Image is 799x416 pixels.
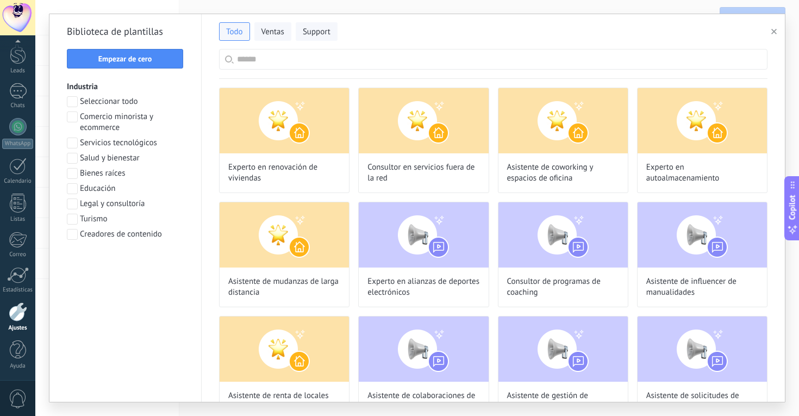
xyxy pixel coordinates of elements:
[254,22,291,41] button: Ventas
[359,88,488,153] img: Consultor en servicios fuera de la red
[67,82,184,92] h3: Industria
[507,276,619,298] span: Consultor de programas de coaching
[2,67,34,74] div: Leads
[220,202,349,268] img: Asistente de mudanzas de larga distancia
[226,27,243,38] span: Todo
[646,276,758,298] span: Asistente de influencer de manualidades
[646,390,758,412] span: Asistente de solicitudes de colaboración
[646,162,758,184] span: Experto en autoalmacenamiento
[498,316,628,382] img: Asistente de gestión de influencers
[498,88,628,153] img: Asistente de coworking y espacios de oficina
[359,316,488,382] img: Asistente de colaboraciones de marca
[219,22,250,41] button: Todo
[2,325,34,332] div: Ajustes
[2,287,34,294] div: Estadísticas
[2,251,34,258] div: Correo
[80,198,145,209] span: Legal y consultoría
[98,55,152,63] span: Empezar de cero
[67,49,183,69] button: Empezar de cero
[359,202,488,268] img: Experto en alianzas de deportes electrónicos
[2,178,34,185] div: Calendario
[638,316,767,382] img: Asistente de solicitudes de colaboración
[228,390,340,412] span: Asistente de renta de locales comerciales
[498,202,628,268] img: Consultor de programas de coaching
[220,316,349,382] img: Asistente de renta de locales comerciales
[638,202,767,268] img: Asistente de influencer de manualidades
[787,195,798,220] span: Copilot
[228,276,340,298] span: Asistente de mudanzas de larga distancia
[80,214,108,225] span: Turismo
[80,183,115,194] span: Educación
[80,168,125,179] span: Bienes raíces
[228,162,340,184] span: Experto en renovación de viviendas
[2,216,34,223] div: Listas
[2,363,34,370] div: Ayuda
[507,390,619,412] span: Asistente de gestión de influencers
[80,229,162,240] span: Creadores de contenido
[303,27,330,38] span: Support
[367,162,479,184] span: Consultor en servicios fuera de la red
[80,153,140,164] span: Salud y bienestar
[2,139,33,149] div: WhatsApp
[261,27,284,38] span: Ventas
[296,22,338,41] button: Support
[220,88,349,153] img: Experto en renovación de viviendas
[80,96,138,107] span: Seleccionar todo
[80,138,157,148] span: Servicios tecnológicos
[367,276,479,298] span: Experto en alianzas de deportes electrónicos
[80,111,184,133] span: Comercio minorista y ecommerce
[507,162,619,184] span: Asistente de coworking y espacios de oficina
[2,102,34,109] div: Chats
[638,88,767,153] img: Experto en autoalmacenamiento
[67,23,184,40] h2: Biblioteca de plantillas
[367,390,479,412] span: Asistente de colaboraciones de marca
